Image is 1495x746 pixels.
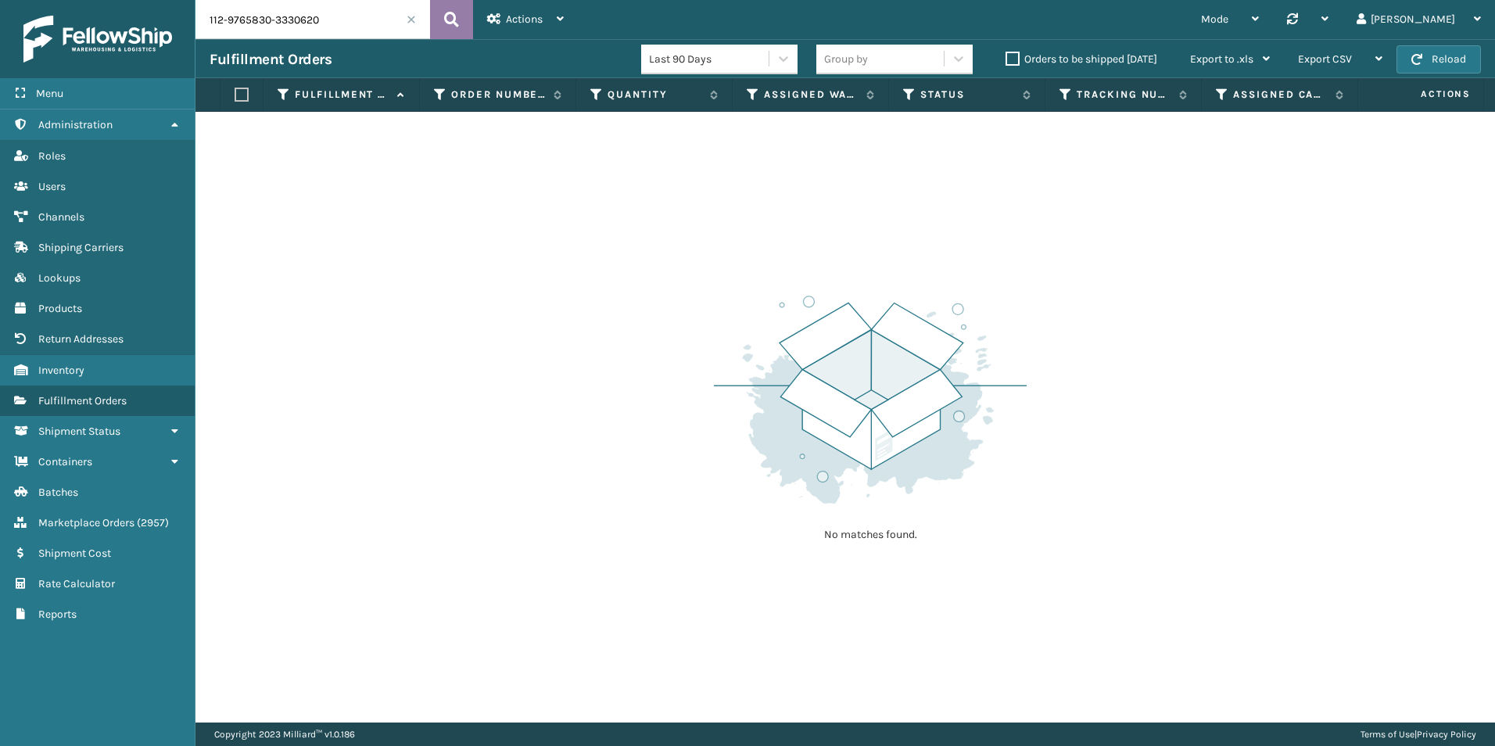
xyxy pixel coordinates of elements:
label: Assigned Warehouse [764,88,859,102]
span: Actions [506,13,543,26]
span: Shipment Cost [38,547,111,560]
span: Lookups [38,271,81,285]
label: Orders to be shipped [DATE] [1006,52,1157,66]
span: Containers [38,455,92,468]
label: Tracking Number [1077,88,1171,102]
span: Export to .xls [1190,52,1253,66]
span: Channels [38,210,84,224]
span: Roles [38,149,66,163]
label: Order Number [451,88,546,102]
span: Rate Calculator [38,577,115,590]
a: Terms of Use [1361,729,1414,740]
span: Return Addresses [38,332,124,346]
label: Fulfillment Order Id [295,88,389,102]
span: Inventory [38,364,84,377]
span: Shipping Carriers [38,241,124,254]
span: Marketplace Orders [38,516,134,529]
label: Status [920,88,1015,102]
span: Users [38,180,66,193]
div: | [1361,723,1476,746]
span: Reports [38,608,77,621]
button: Reload [1396,45,1481,74]
span: Actions [1371,81,1480,107]
a: Privacy Policy [1417,729,1476,740]
label: Assigned Carrier Service [1233,88,1328,102]
span: Shipment Status [38,425,120,438]
h3: Fulfillment Orders [210,50,332,69]
span: Mode [1201,13,1228,26]
span: Administration [38,118,113,131]
span: Export CSV [1298,52,1352,66]
div: Last 90 Days [649,51,770,67]
p: Copyright 2023 Milliard™ v 1.0.186 [214,723,355,746]
img: logo [23,16,172,63]
span: Fulfillment Orders [38,394,127,407]
span: Batches [38,486,78,499]
span: ( 2957 ) [137,516,169,529]
span: Menu [36,87,63,100]
div: Group by [824,51,868,67]
span: Products [38,302,82,315]
label: Quantity [608,88,702,102]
